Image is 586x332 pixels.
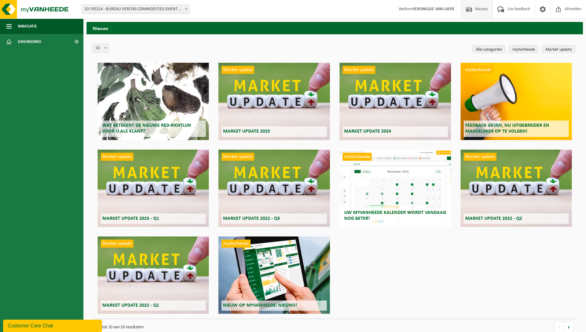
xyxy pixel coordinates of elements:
[98,63,209,140] a: Wat betekent de nieuwe RED-richtlijn voor u als klant?
[86,22,583,34] h2: Nieuws
[339,63,451,140] a: Market update Market update 2024
[461,63,572,140] a: myVanheede Feedback geven, nu uitgebreider en makkelijker op te volgen!
[344,129,391,134] span: Market update 2024
[464,153,496,161] span: Market update
[542,45,575,53] a: Market update
[223,303,297,308] span: Nieuw op myVanheede: Nieuws!
[343,66,375,74] span: Market update
[82,5,189,14] span: 10-745214 - BUREAU VERITAS COMMODITIES GHENT NV - DESTELDONK
[509,45,538,53] a: myVanheede
[102,123,191,134] span: Wat betekent de nieuwe RED-richtlijn voor u als klant?
[472,45,505,53] a: Alle categoriën
[93,44,109,53] span: 10
[82,5,190,14] span: 10-745214 - BUREAU VERITAS COMMODITIES GHENT NV - DESTELDONK
[101,240,133,248] span: Market update
[221,240,251,248] span: myVanheede
[339,150,451,227] a: myVanheede Uw myVanheede kalender wordt vandaag nog beter!
[218,150,330,227] a: Market update Market update 2022 - Q3
[221,153,254,161] span: Market update
[223,129,270,134] span: Market update 2025
[98,236,209,314] a: Market update Market update 2022 - Q1
[98,150,209,227] a: Market update Market update 2023 - Q1
[461,150,572,227] a: Market update Market update 2022 - Q2
[344,210,446,221] span: Uw myVanheede kalender wordt vandaag nog beter!
[465,123,549,134] span: Feedback geven, nu uitgebreider en makkelijker op te volgen!
[3,318,103,332] iframe: chat widget
[218,236,330,314] a: myVanheede Nieuw op myVanheede: Nieuws!
[464,66,493,74] span: myVanheede
[221,66,254,74] span: Market update
[223,216,280,221] span: Market update 2022 - Q3
[18,19,37,34] span: Navigatie
[343,153,372,161] span: myVanheede
[412,7,455,11] strong: VERONIQUE VAN LAERE
[465,216,522,221] span: Market update 2022 - Q2
[18,34,41,49] span: Dashboard
[102,303,159,308] span: Market update 2022 - Q1
[102,216,159,221] span: Market update 2023 - Q1
[101,153,133,161] span: Market update
[218,63,330,140] a: Market update Market update 2025
[93,44,109,53] span: 10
